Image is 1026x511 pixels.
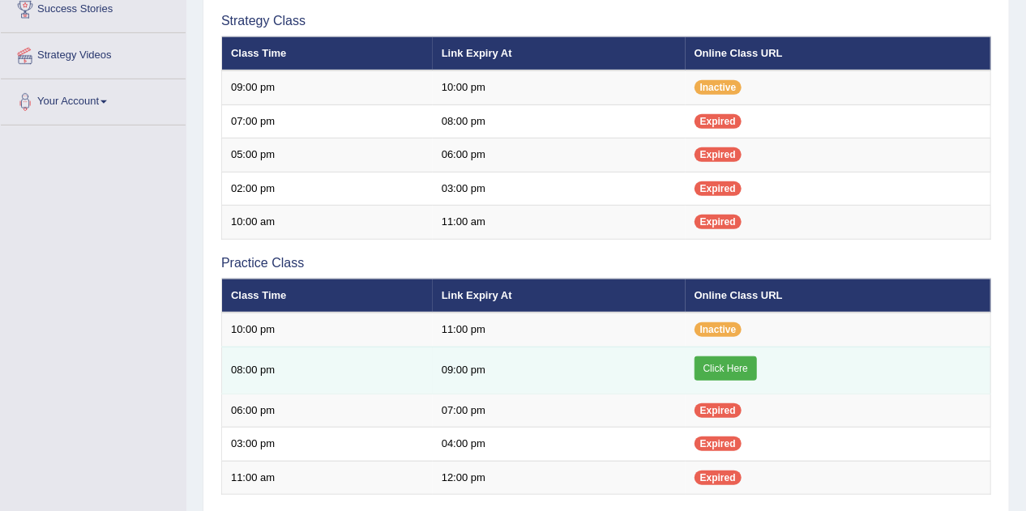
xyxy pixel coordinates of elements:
td: 04:00 pm [433,428,686,462]
th: Link Expiry At [433,279,686,313]
td: 09:00 pm [222,70,433,104]
td: 08:00 pm [433,104,686,138]
th: Online Class URL [686,36,991,70]
td: 06:00 pm [222,394,433,428]
th: Class Time [222,36,433,70]
th: Class Time [222,279,433,313]
td: 09:00 pm [433,347,686,394]
span: Expired [695,471,742,485]
td: 03:00 pm [433,172,686,206]
span: Expired [695,215,742,229]
span: Expired [695,181,742,196]
td: 02:00 pm [222,172,433,206]
td: 11:00 am [433,206,686,240]
span: Inactive [695,322,742,337]
a: Strategy Videos [1,33,186,74]
td: 06:00 pm [433,138,686,172]
span: Expired [695,114,742,129]
td: 08:00 pm [222,347,433,394]
td: 10:00 am [222,206,433,240]
span: Inactive [695,80,742,95]
td: 03:00 pm [222,428,433,462]
h3: Practice Class [221,256,991,270]
span: Expired [695,436,742,451]
td: 10:00 pm [222,313,433,347]
td: 12:00 pm [433,461,686,495]
td: 11:00 pm [433,313,686,347]
a: Click Here [695,356,757,381]
a: Your Account [1,79,186,120]
span: Expired [695,147,742,162]
td: 05:00 pm [222,138,433,172]
td: 07:00 pm [433,394,686,428]
td: 10:00 pm [433,70,686,104]
span: Expired [695,403,742,418]
h3: Strategy Class [221,14,991,28]
td: 11:00 am [222,461,433,495]
th: Link Expiry At [433,36,686,70]
td: 07:00 pm [222,104,433,138]
th: Online Class URL [686,279,991,313]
